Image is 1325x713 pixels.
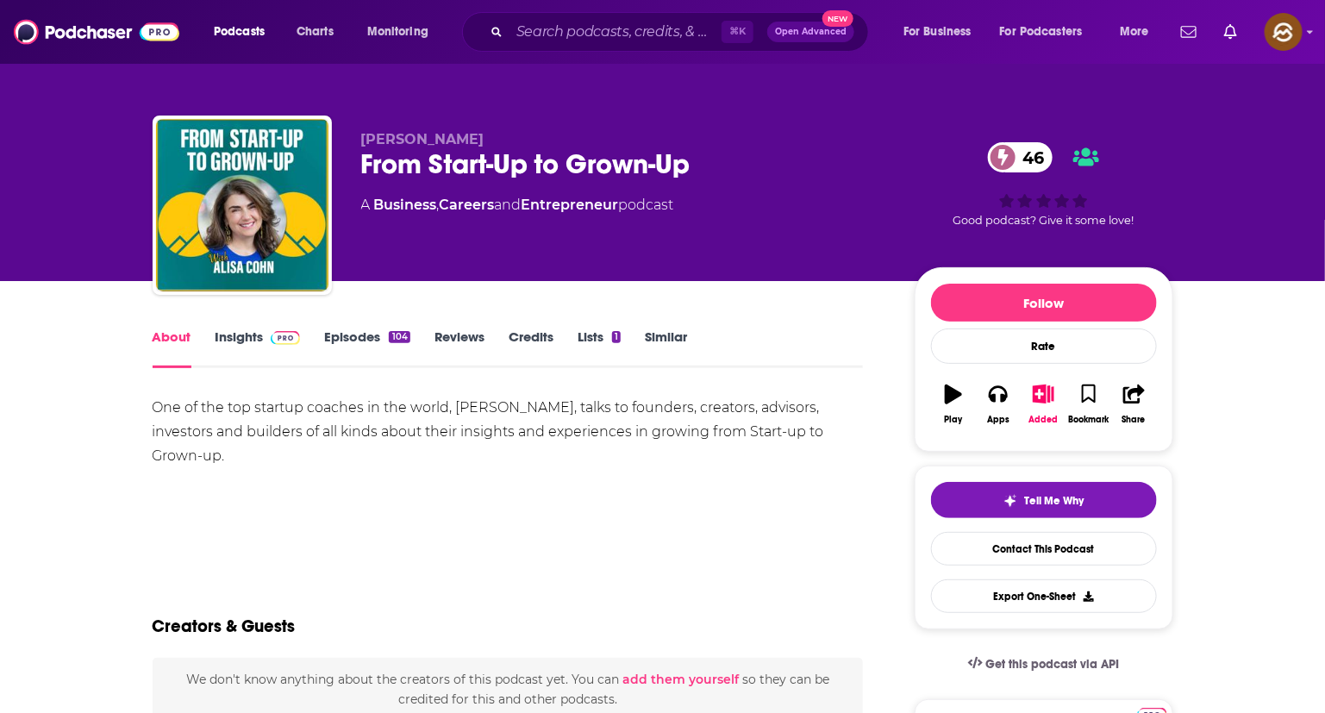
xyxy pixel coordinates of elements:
[915,131,1173,238] div: 46Good podcast? Give it some love!
[437,197,440,213] span: ,
[931,579,1157,613] button: Export One-Sheet
[367,20,428,44] span: Monitoring
[953,214,1134,227] span: Good podcast? Give it some love!
[495,197,522,213] span: and
[767,22,854,42] button: Open AdvancedNew
[202,18,287,46] button: open menu
[1265,13,1303,51] span: Logged in as hey85204
[987,415,1009,425] div: Apps
[361,195,674,216] div: A podcast
[1000,20,1083,44] span: For Podcasters
[1108,18,1171,46] button: open menu
[522,197,619,213] a: Entrepreneur
[361,131,484,147] span: [PERSON_NAME]
[954,643,1134,685] a: Get this podcast via API
[1120,20,1149,44] span: More
[297,20,334,44] span: Charts
[1265,13,1303,51] button: Show profile menu
[1111,373,1156,435] button: Share
[214,20,265,44] span: Podcasts
[355,18,451,46] button: open menu
[1217,17,1244,47] a: Show notifications dropdown
[216,328,301,368] a: InsightsPodchaser Pro
[944,415,962,425] div: Play
[14,16,179,48] img: Podchaser - Follow, Share and Rate Podcasts
[1005,142,1053,172] span: 46
[1021,373,1066,435] button: Added
[509,328,553,368] a: Credits
[153,616,296,637] h2: Creators & Guests
[903,20,972,44] span: For Business
[509,18,722,46] input: Search podcasts, credits, & more...
[891,18,993,46] button: open menu
[578,328,621,368] a: Lists1
[931,328,1157,364] div: Rate
[989,18,1108,46] button: open menu
[153,328,191,368] a: About
[434,328,484,368] a: Reviews
[931,284,1157,322] button: Follow
[612,331,621,343] div: 1
[976,373,1021,435] button: Apps
[440,197,495,213] a: Careers
[324,328,409,368] a: Episodes104
[186,672,829,706] span: We don't know anything about the creators of this podcast yet . You can so they can be credited f...
[645,328,687,368] a: Similar
[988,142,1053,172] a: 46
[931,532,1157,566] a: Contact This Podcast
[478,12,885,52] div: Search podcasts, credits, & more...
[1003,494,1017,508] img: tell me why sparkle
[389,331,409,343] div: 104
[1122,415,1146,425] div: Share
[1066,373,1111,435] button: Bookmark
[722,21,753,43] span: ⌘ K
[271,331,301,345] img: Podchaser Pro
[285,18,344,46] a: Charts
[931,482,1157,518] button: tell me why sparkleTell Me Why
[822,10,853,27] span: New
[1029,415,1059,425] div: Added
[374,197,437,213] a: Business
[153,396,864,468] div: One of the top startup coaches in the world, [PERSON_NAME], talks to founders, creators, advisors...
[1024,494,1084,508] span: Tell Me Why
[156,119,328,291] img: From Start-Up to Grown-Up
[1068,415,1109,425] div: Bookmark
[622,672,739,686] button: add them yourself
[1265,13,1303,51] img: User Profile
[931,373,976,435] button: Play
[1174,17,1203,47] a: Show notifications dropdown
[985,657,1119,672] span: Get this podcast via API
[775,28,847,36] span: Open Advanced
